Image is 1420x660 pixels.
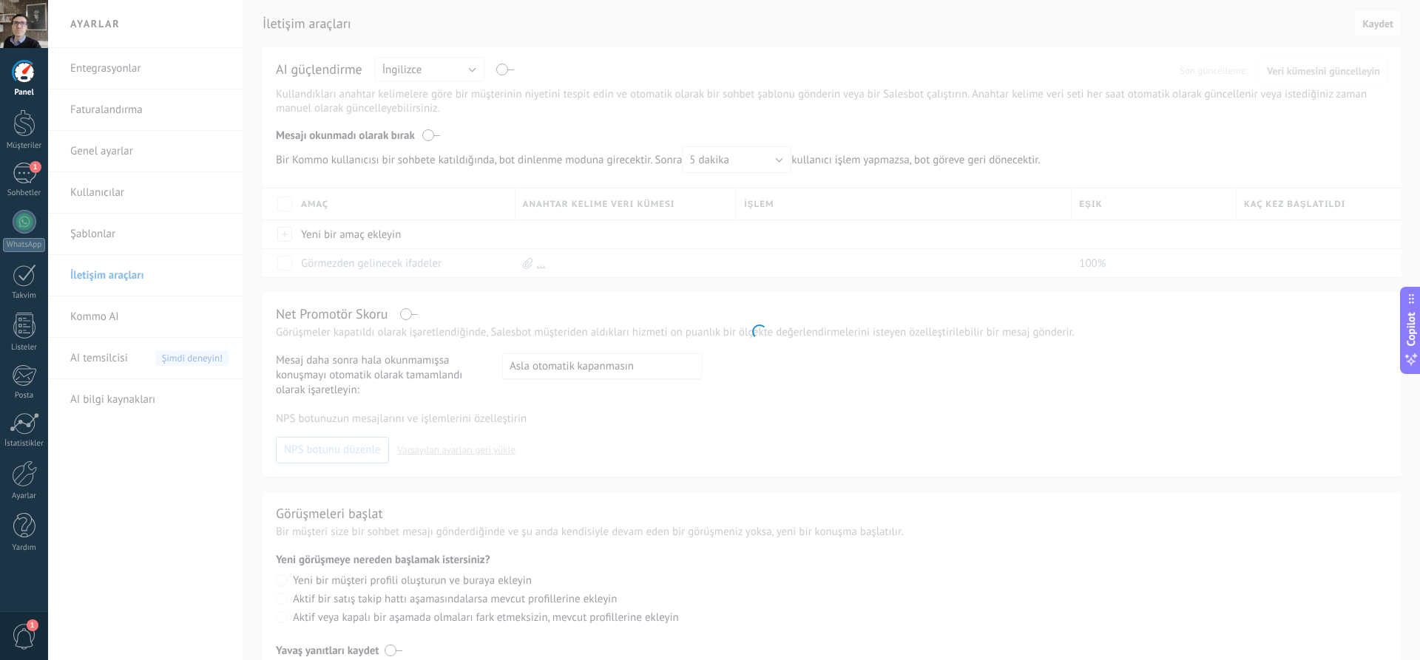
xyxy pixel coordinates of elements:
div: Yardım [3,543,46,553]
span: 1 [30,161,41,173]
div: Ayarlar [3,491,46,501]
span: Copilot [1404,312,1419,346]
span: 1 [27,619,38,631]
div: Panel [3,88,46,98]
div: Listeler [3,343,46,353]
div: İstatistikler [3,439,46,449]
div: Müşteriler [3,141,46,151]
div: Takvim [3,291,46,301]
div: Sohbetler [3,188,46,198]
div: Posta [3,391,46,401]
div: WhatsApp [3,238,45,252]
